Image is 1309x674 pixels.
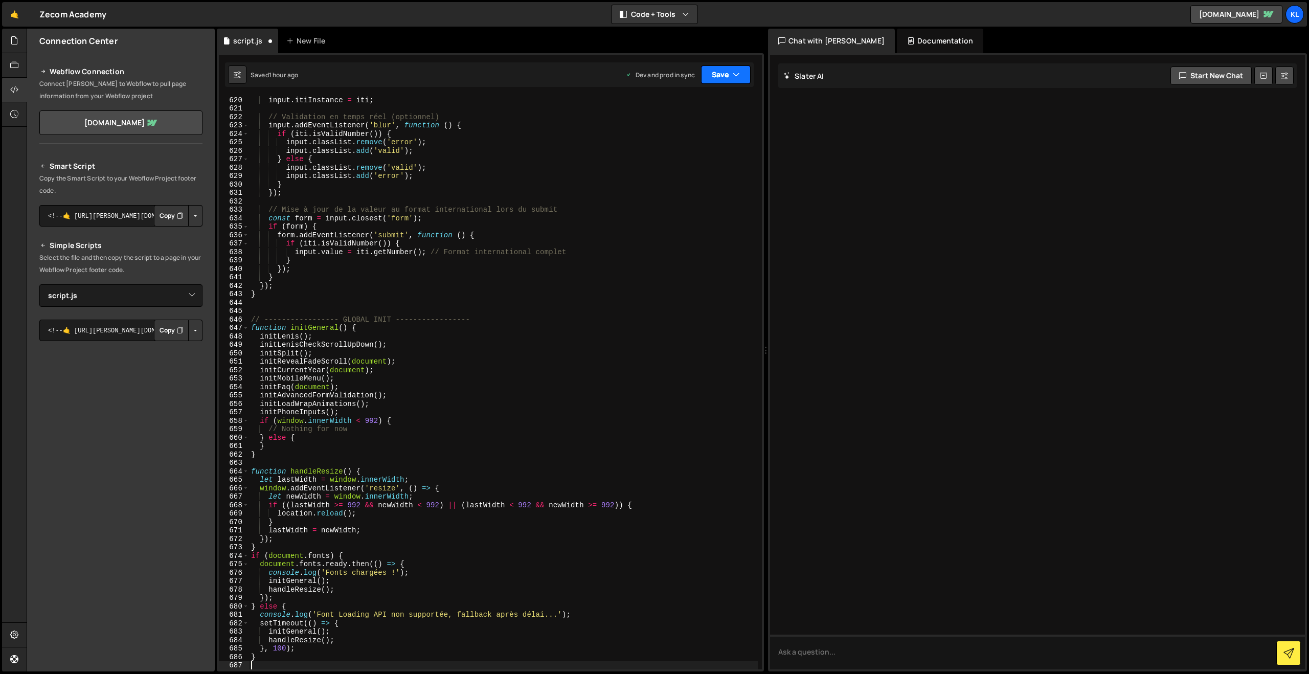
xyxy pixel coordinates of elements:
[219,113,249,122] div: 622
[219,594,249,602] div: 679
[219,189,249,197] div: 631
[269,71,299,79] div: 1 hour ago
[219,492,249,501] div: 667
[219,222,249,231] div: 635
[219,501,249,510] div: 668
[219,644,249,653] div: 685
[1170,66,1252,85] button: Start new chat
[625,71,695,79] div: Dev and prod in sync
[219,569,249,577] div: 676
[219,265,249,274] div: 640
[219,357,249,366] div: 651
[39,35,118,47] h2: Connection Center
[154,320,202,341] div: Button group with nested dropdown
[219,535,249,544] div: 672
[219,206,249,214] div: 633
[2,2,27,27] a: 🤙
[39,205,202,227] textarea: <!--🤙 [URL][PERSON_NAME][DOMAIN_NAME]> <script>document.addEventListener("DOMContentLoaded", func...
[219,459,249,467] div: 663
[219,484,249,493] div: 666
[219,636,249,645] div: 684
[219,627,249,636] div: 683
[219,172,249,181] div: 629
[219,577,249,586] div: 677
[219,509,249,518] div: 669
[39,160,202,172] h2: Smart Script
[219,417,249,425] div: 658
[219,661,249,670] div: 687
[219,248,249,257] div: 638
[1285,5,1304,24] a: Kl
[219,653,249,662] div: 686
[219,467,249,476] div: 664
[39,457,204,549] iframe: YouTube video player
[39,239,202,252] h2: Simple Scripts
[219,374,249,383] div: 653
[219,290,249,299] div: 643
[219,214,249,223] div: 634
[897,29,983,53] div: Documentation
[219,341,249,349] div: 649
[39,252,202,276] p: Select the file and then copy the script to a page in your Webflow Project footer code.
[219,96,249,105] div: 620
[219,147,249,155] div: 626
[219,518,249,527] div: 670
[219,586,249,594] div: 678
[219,239,249,248] div: 637
[701,65,751,84] button: Save
[768,29,895,53] div: Chat with [PERSON_NAME]
[154,205,202,227] div: Button group with nested dropdown
[219,256,249,265] div: 639
[219,307,249,316] div: 645
[219,391,249,400] div: 655
[219,543,249,552] div: 673
[219,451,249,459] div: 662
[219,104,249,113] div: 621
[219,619,249,628] div: 682
[219,155,249,164] div: 627
[219,602,249,611] div: 680
[39,78,202,102] p: Connect [PERSON_NAME] to Webflow to pull page information from your Webflow project
[219,231,249,240] div: 636
[219,434,249,442] div: 660
[219,383,249,392] div: 654
[219,400,249,409] div: 656
[219,282,249,290] div: 642
[219,442,249,451] div: 661
[39,110,202,135] a: [DOMAIN_NAME]
[219,332,249,341] div: 648
[286,36,329,46] div: New File
[219,349,249,358] div: 650
[219,560,249,569] div: 675
[219,366,249,375] div: 652
[219,121,249,130] div: 623
[39,172,202,197] p: Copy the Smart Script to your Webflow Project footer code.
[154,205,189,227] button: Copy
[154,320,189,341] button: Copy
[219,425,249,434] div: 659
[39,65,202,78] h2: Webflow Connection
[612,5,697,24] button: Code + Tools
[1190,5,1282,24] a: [DOMAIN_NAME]
[219,197,249,206] div: 632
[219,138,249,147] div: 625
[219,130,249,139] div: 624
[39,320,202,341] textarea: <!--🤙 [URL][PERSON_NAME][DOMAIN_NAME]> <script>document.addEventListener("DOMContentLoaded", func...
[219,611,249,619] div: 681
[219,164,249,172] div: 628
[219,324,249,332] div: 647
[251,71,298,79] div: Saved
[219,299,249,307] div: 644
[39,8,106,20] div: Zecom Academy
[219,526,249,535] div: 671
[219,316,249,324] div: 646
[219,476,249,484] div: 665
[219,273,249,282] div: 641
[39,358,204,450] iframe: YouTube video player
[233,36,262,46] div: script.js
[219,181,249,189] div: 630
[219,552,249,560] div: 674
[783,71,824,81] h2: Slater AI
[219,408,249,417] div: 657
